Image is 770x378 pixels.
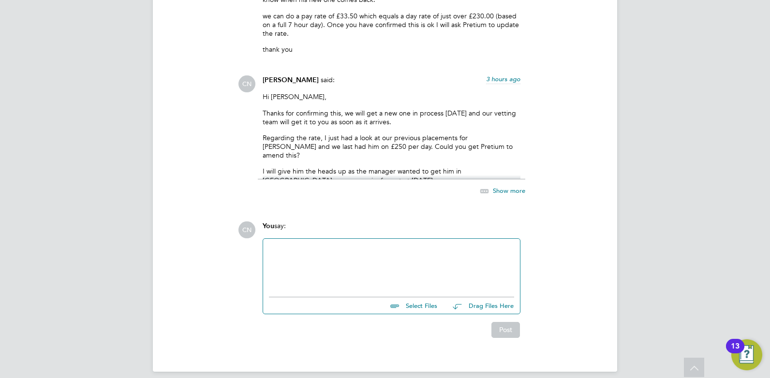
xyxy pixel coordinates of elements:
[263,109,520,126] p: Thanks for confirming this, we will get a new one in process [DATE] and our vetting team will get...
[263,221,520,238] div: say:
[445,296,514,316] button: Drag Files Here
[731,339,762,370] button: Open Resource Center, 13 new notifications
[321,75,335,84] span: said:
[238,221,255,238] span: CN
[486,75,520,83] span: 3 hours ago
[263,167,520,184] p: I will give him the heads up as the manager wanted to get him in [GEOGRAPHIC_DATA], so we can aim...
[263,222,274,230] span: You
[263,92,520,101] p: Hi [PERSON_NAME],
[263,45,520,54] p: thank you
[263,12,520,38] p: we can do a pay rate of £33.50 which equals a day rate of just over £230.00 (based on a full 7 ho...
[731,346,740,359] div: 13
[238,75,255,92] span: CN
[491,322,520,337] button: Post
[263,133,520,160] p: Regarding the rate, I just had a look at our previous placements for [PERSON_NAME] and we last ha...
[263,76,319,84] span: [PERSON_NAME]
[493,187,525,195] span: Show more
